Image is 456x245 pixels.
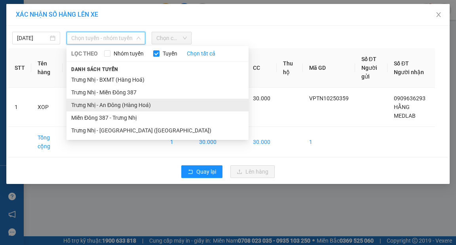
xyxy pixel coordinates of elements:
span: LỌC THEO [71,49,98,58]
td: 1 [164,127,192,157]
th: Tên hàng [31,48,63,88]
a: Chọn tất cả [187,49,215,58]
td: 1 [303,127,355,157]
span: Danh sách tuyến [66,66,123,73]
span: close [435,11,442,18]
input: 11/10/2025 [17,34,48,42]
span: Quay lại [196,167,216,176]
li: Trưng Nhị - An Đông (Hàng Hoá) [66,99,249,111]
span: rollback [188,169,193,175]
th: SL [63,48,82,88]
img: logo.jpg [4,4,32,32]
span: Tuyến [160,49,180,58]
th: Thu hộ [277,48,303,88]
span: Nhóm tuyến [110,49,147,58]
td: 1 [8,88,31,127]
span: Chọn chuyến [156,32,187,44]
span: Số ĐT [361,56,376,62]
li: Miền Đông 387 - Trưng Nhị [66,111,249,124]
li: VP VP Trưng Nhị [4,34,55,42]
th: Mã GD [303,48,355,88]
th: STT [8,48,31,88]
span: environment [55,44,60,50]
button: rollbackQuay lại [181,165,222,178]
li: Trưng Nhị - Miền Đông 387 [66,86,249,99]
button: uploadLên hàng [230,165,275,178]
li: Hoa Mai [4,4,115,19]
th: CC [247,48,277,88]
span: XÁC NHẬN SỐ HÀNG LÊN XE [16,11,98,18]
li: VP 167 QL13 [55,34,105,42]
span: Chọn tuyến - nhóm tuyến [71,32,141,44]
td: XOP [31,88,63,127]
td: 30.000 [193,127,227,157]
span: Số ĐT [394,60,409,67]
span: environment [4,44,9,50]
span: Người nhận [394,69,424,75]
span: down [136,36,141,40]
button: Close [427,4,450,26]
li: Trưng Nhị - BXMT (Hàng Hoá) [66,73,249,86]
li: Trưng Nhị - [GEOGRAPHIC_DATA] ([GEOGRAPHIC_DATA]) [66,124,249,137]
td: 30.000 [247,127,277,157]
span: VPTN10250359 [309,95,349,101]
span: 0909636293 [394,95,426,101]
td: Tổng cộng [31,127,63,157]
b: 167 Quốc lộ 13, P26, [GEOGRAPHIC_DATA], [GEOGRAPHIC_DATA] [55,44,104,94]
b: [STREET_ADDRESS] [4,52,53,59]
span: Người gửi [361,65,377,80]
span: HẰNG MEDLAB [394,104,416,119]
span: 30.000 [253,95,270,101]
